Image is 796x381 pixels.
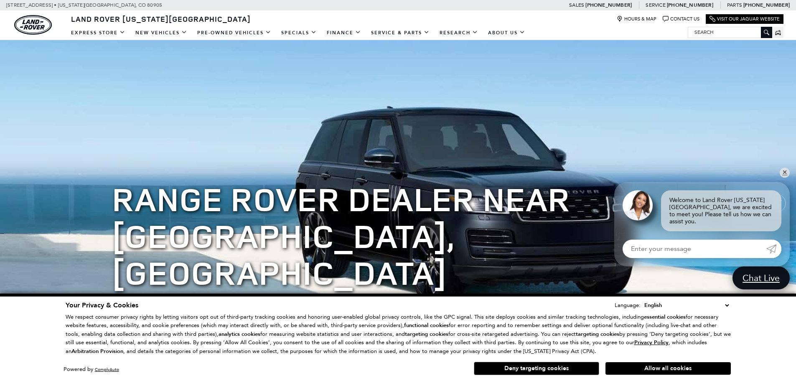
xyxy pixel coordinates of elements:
[483,26,530,40] a: About Us
[738,272,784,284] span: Chat Live
[66,26,530,40] nav: Main Navigation
[617,16,656,22] a: Hours & Map
[615,302,641,308] div: Language:
[710,16,780,22] a: Visit Our Jaguar Website
[14,15,52,35] a: land-rover
[14,15,52,35] img: Land Rover
[644,313,686,321] strong: essential cookies
[404,322,449,329] strong: functional cookies
[623,240,766,258] input: Enter your message
[732,266,790,289] a: Chat Live
[663,16,699,22] a: Contact Us
[276,26,322,40] a: Specials
[366,26,435,40] a: Service & Parts
[474,362,599,375] button: Deny targeting cookies
[64,367,119,372] div: Powered by
[661,190,781,231] div: Welcome to Land Rover [US_STATE][GEOGRAPHIC_DATA], we are excited to meet you! Please tell us how...
[112,180,684,291] h1: Range Rover Dealer near [GEOGRAPHIC_DATA], [GEOGRAPHIC_DATA]
[71,348,123,355] strong: Arbitration Provision
[95,367,119,372] a: ComplyAuto
[667,2,713,8] a: [PHONE_NUMBER]
[646,2,665,8] span: Service
[130,26,192,40] a: New Vehicles
[71,14,251,24] span: Land Rover [US_STATE][GEOGRAPHIC_DATA]
[435,26,483,40] a: Research
[576,330,619,338] strong: targeting cookies
[688,27,772,37] input: Search
[766,240,781,258] a: Submit
[743,2,790,8] a: [PHONE_NUMBER]
[66,313,731,356] p: We respect consumer privacy rights by letting visitors opt out of third-party tracking cookies an...
[585,2,632,8] a: [PHONE_NUMBER]
[66,301,138,310] span: Your Privacy & Cookies
[192,26,276,40] a: Pre-Owned Vehicles
[322,26,366,40] a: Finance
[642,301,731,310] select: Language Select
[727,2,742,8] span: Parts
[623,190,653,220] img: Agent profile photo
[6,2,162,8] a: [STREET_ADDRESS] • [US_STATE][GEOGRAPHIC_DATA], CO 80905
[66,26,130,40] a: EXPRESS STORE
[405,330,448,338] strong: targeting cookies
[605,362,731,375] button: Allow all cookies
[219,330,260,338] strong: analytics cookies
[66,14,256,24] a: Land Rover [US_STATE][GEOGRAPHIC_DATA]
[634,339,669,346] u: Privacy Policy
[569,2,584,8] span: Sales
